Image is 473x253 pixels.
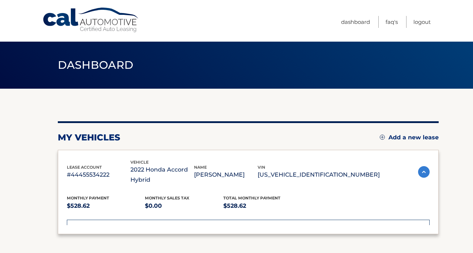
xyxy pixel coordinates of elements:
[194,165,207,170] span: name
[258,165,265,170] span: vin
[42,7,140,33] a: Cal Automotive
[130,160,149,165] span: vehicle
[418,166,430,178] img: accordion-active.svg
[67,165,102,170] span: lease account
[67,201,145,211] p: $528.62
[194,170,258,180] p: [PERSON_NAME]
[223,201,302,211] p: $528.62
[67,195,109,201] span: Monthly Payment
[223,195,280,201] span: Total Monthly Payment
[413,16,431,28] a: Logout
[380,134,439,141] a: Add a new lease
[380,135,385,140] img: add.svg
[145,195,189,201] span: Monthly sales Tax
[58,132,120,143] h2: my vehicles
[258,170,380,180] p: [US_VEHICLE_IDENTIFICATION_NUMBER]
[67,170,130,180] p: #44455534222
[341,16,370,28] a: Dashboard
[130,165,194,185] p: 2022 Honda Accord Hybrid
[58,58,134,72] span: Dashboard
[386,16,398,28] a: FAQ's
[145,201,223,211] p: $0.00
